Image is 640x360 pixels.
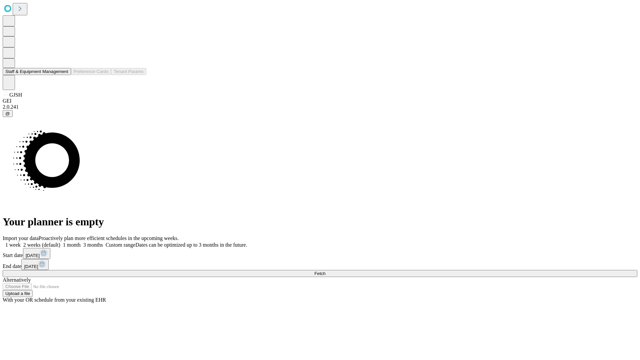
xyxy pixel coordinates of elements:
button: Upload a file [3,290,33,297]
button: [DATE] [21,259,49,270]
span: 3 months [83,242,103,248]
span: 1 month [63,242,81,248]
span: Dates can be optimized up to 3 months in the future. [135,242,247,248]
span: GJSH [9,92,22,98]
span: Alternatively [3,277,31,283]
div: Start date [3,248,637,259]
button: Tenant Params [111,68,146,75]
button: Staff & Equipment Management [3,68,71,75]
span: 1 week [5,242,21,248]
button: Preference Cards [71,68,111,75]
span: [DATE] [24,264,38,269]
button: Fetch [3,270,637,277]
div: GEI [3,98,637,104]
div: End date [3,259,637,270]
span: With your OR schedule from your existing EHR [3,297,106,303]
span: Fetch [314,271,325,276]
span: 2 weeks (default) [23,242,60,248]
span: Proactively plan more efficient schedules in the upcoming weeks. [39,235,179,241]
div: 2.0.241 [3,104,637,110]
span: Import your data [3,235,39,241]
h1: Your planner is empty [3,216,637,228]
span: @ [5,111,10,116]
span: Custom range [106,242,135,248]
button: [DATE] [23,248,50,259]
span: [DATE] [26,253,40,258]
button: @ [3,110,13,117]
